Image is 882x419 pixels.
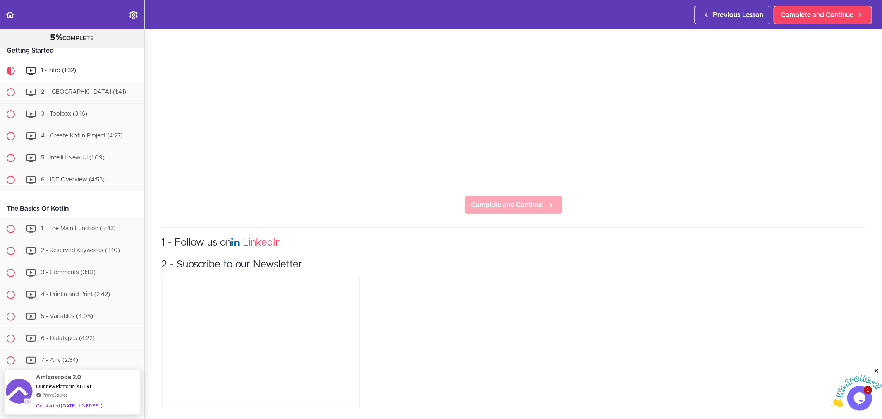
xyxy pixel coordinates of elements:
[41,357,78,363] span: 7 - Any (2:34)
[161,258,865,272] h3: 2 - Subscribe to our Newsletter
[694,6,770,24] a: Previous Lesson
[41,248,120,253] span: 2 - Reserved Keywords (3:10)
[36,401,103,410] div: Get started [DATE]. It's FREE
[50,34,63,42] span: 5%
[41,155,105,161] span: 5 - IntelliJ New UI (1:09)
[41,133,123,139] span: 4 - Create Kotlin Project (4:27)
[41,270,96,275] span: 3 - Comments (3:10)
[41,313,93,319] span: 5 - Variables (4:06)
[41,111,87,117] span: 3 - Toolbox (3:16)
[10,33,134,43] div: COMPLETE
[36,372,81,382] span: Amigoscode 2.0
[42,391,68,398] a: ProveSource
[36,383,93,389] span: Our new Platform is HERE
[713,10,763,20] span: Previous Lesson
[161,236,865,250] h3: 1 - Follow us on
[464,196,563,214] a: Complete and Continue
[41,226,116,231] span: 1 - The Main Function (5:43)
[41,67,76,73] span: 1 - Intro (1:32)
[41,335,95,341] span: 6 - Datatypes (4:22)
[5,10,15,20] svg: Back to course curriculum
[41,89,126,95] span: 2 - [GEOGRAPHIC_DATA] (1:41)
[781,10,853,20] span: Complete and Continue
[129,10,139,20] svg: Settings Menu
[6,379,33,406] img: provesource social proof notification image
[243,238,281,248] a: LinkedIn
[41,177,105,183] span: 6 - IDE Overview (4:53)
[831,367,882,407] iframe: chat widget
[471,200,544,210] span: Complete and Continue
[774,6,872,24] a: Complete and Continue
[41,291,110,297] span: 4 - Println and Print (2:42)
